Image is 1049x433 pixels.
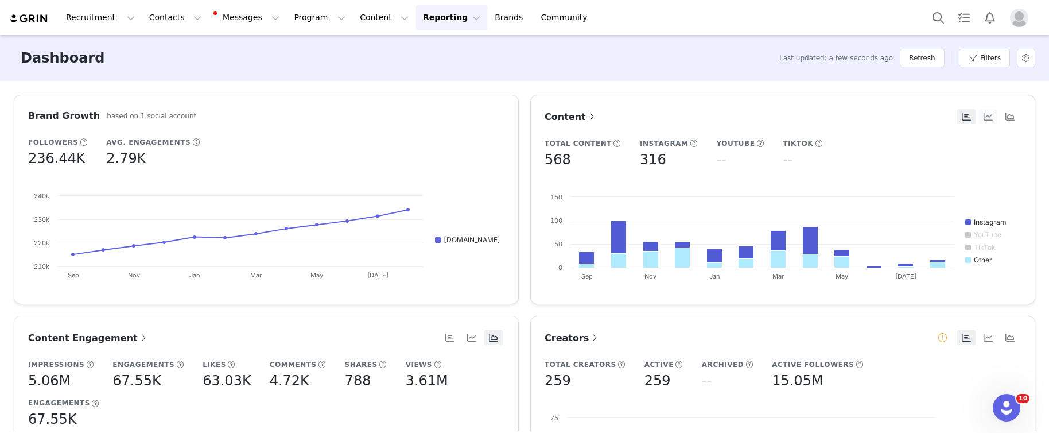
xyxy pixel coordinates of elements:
text: Sep [68,271,79,279]
h5: Likes [203,359,226,370]
h5: Engagements [112,359,174,370]
text: May [310,271,323,279]
h5: Archived [702,359,744,370]
span: Last updated: a few seconds ago [779,53,893,63]
text: 210k [34,262,49,270]
h5: Avg. Engagements [106,137,191,148]
text: Mar [250,271,262,279]
text: 240k [34,192,49,200]
button: Profile [1003,9,1040,27]
h5: -- [702,370,712,391]
button: Program [287,5,352,30]
h5: TikTok [783,138,813,149]
h5: Comments [270,359,317,370]
h5: 2.79K [106,148,146,169]
a: Content [545,110,597,124]
img: grin logo [9,13,49,24]
text: 100 [550,216,562,225]
text: 50 [554,240,562,248]
a: Tasks [951,5,977,30]
h5: 788 [345,370,371,391]
text: Instagram [974,218,1007,226]
h5: Impressions [28,359,84,370]
h5: 3.61M [406,370,448,391]
text: [DATE] [367,271,388,279]
text: Nov [128,271,140,279]
span: Content Engagement [28,333,149,343]
span: Creators [545,333,600,343]
h3: Brand Growth [28,109,100,123]
span: Content [545,111,597,122]
button: Notifications [977,5,1003,30]
h5: 63.03K [203,370,251,391]
text: Nov [644,272,656,280]
iframe: Intercom live chat [993,394,1020,422]
h5: 15.05M [772,370,823,391]
button: Refresh [900,49,944,67]
text: May [836,272,848,280]
text: Jan [709,272,720,280]
text: TikTok [974,243,996,252]
h5: -- [783,149,792,170]
button: Contacts [142,5,208,30]
text: 150 [550,193,562,201]
text: Mar [772,272,784,280]
h5: Followers [28,137,78,148]
text: 0 [558,264,562,272]
h5: Engagements [28,398,90,408]
h5: YouTube [716,138,755,149]
text: Jan [189,271,200,279]
button: Messages [209,5,286,30]
button: Search [926,5,951,30]
h5: 5.06M [28,370,71,391]
button: Recruitment [59,5,142,30]
h5: 259 [545,370,571,391]
h5: Total Content [545,138,612,149]
text: 220k [34,239,49,247]
h5: based on 1 social account [107,111,196,121]
text: 75 [550,414,558,422]
span: 10 [1016,394,1029,403]
h5: 67.55K [112,370,161,391]
h5: 316 [640,149,666,170]
img: placeholder-profile.jpg [1010,9,1028,27]
text: [DATE] [895,272,916,280]
text: [DOMAIN_NAME] [444,235,500,244]
a: Brands [488,5,533,30]
button: Reporting [416,5,487,30]
h5: Active Followers [772,359,854,370]
text: Sep [581,272,593,280]
h5: 259 [644,370,671,391]
text: Other [974,256,992,264]
h3: Dashboard [21,48,104,68]
h5: Active [644,359,674,370]
text: 230k [34,215,49,223]
h5: 67.55K [28,409,76,430]
h5: 568 [545,149,571,170]
h5: -- [716,149,726,170]
text: YouTube [974,230,1001,239]
a: Community [534,5,600,30]
h5: Shares [345,359,378,370]
h5: Instagram [640,138,689,149]
a: Content Engagement [28,331,149,345]
h5: 236.44K [28,148,86,169]
button: Filters [959,49,1010,67]
button: Content [353,5,415,30]
a: Creators [545,331,600,345]
h5: Views [406,359,432,370]
h5: Total Creators [545,359,616,370]
h5: 4.72K [270,370,309,391]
